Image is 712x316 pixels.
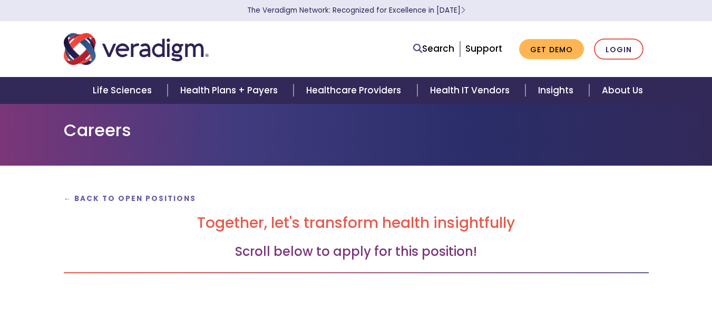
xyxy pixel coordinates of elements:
[168,77,294,104] a: Health Plans + Payers
[80,77,168,104] a: Life Sciences
[413,42,454,56] a: Search
[294,77,417,104] a: Healthcare Providers
[64,244,649,260] h3: Scroll below to apply for this position!
[594,39,643,60] a: Login
[64,32,209,66] img: Veradigm logo
[589,77,656,104] a: About Us
[64,194,197,204] a: ← Back to Open Positions
[247,5,465,15] a: The Veradigm Network: Recognized for Excellence in [DATE]Learn More
[525,77,589,104] a: Insights
[461,5,465,15] span: Learn More
[64,120,649,140] h1: Careers
[465,42,502,55] a: Support
[417,77,525,104] a: Health IT Vendors
[519,39,584,60] a: Get Demo
[64,214,649,232] h2: Together, let's transform health insightfully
